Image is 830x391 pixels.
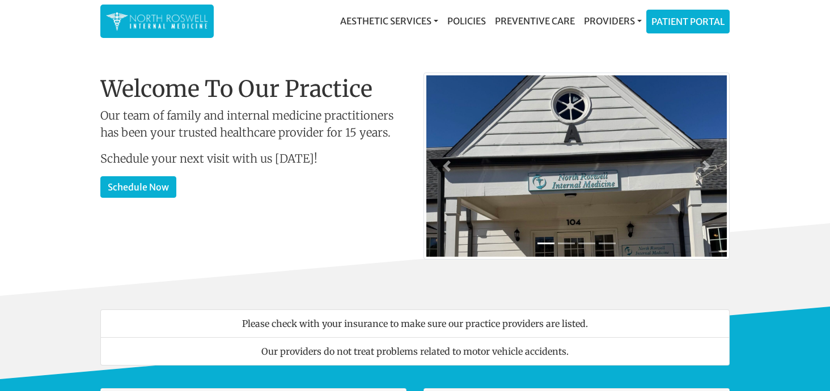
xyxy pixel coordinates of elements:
img: North Roswell Internal Medicine [106,10,208,32]
a: Providers [579,10,646,32]
a: Patient Portal [647,10,729,33]
li: Our providers do not treat problems related to motor vehicle accidents. [100,337,730,365]
p: Our team of family and internal medicine practitioners has been your trusted healthcare provider ... [100,107,406,141]
h1: Welcome To Our Practice [100,75,406,103]
p: Schedule your next visit with us [DATE]! [100,150,406,167]
a: Preventive Care [490,10,579,32]
li: Please check with your insurance to make sure our practice providers are listed. [100,309,730,338]
a: Aesthetic Services [336,10,443,32]
a: Policies [443,10,490,32]
a: Schedule Now [100,176,176,198]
